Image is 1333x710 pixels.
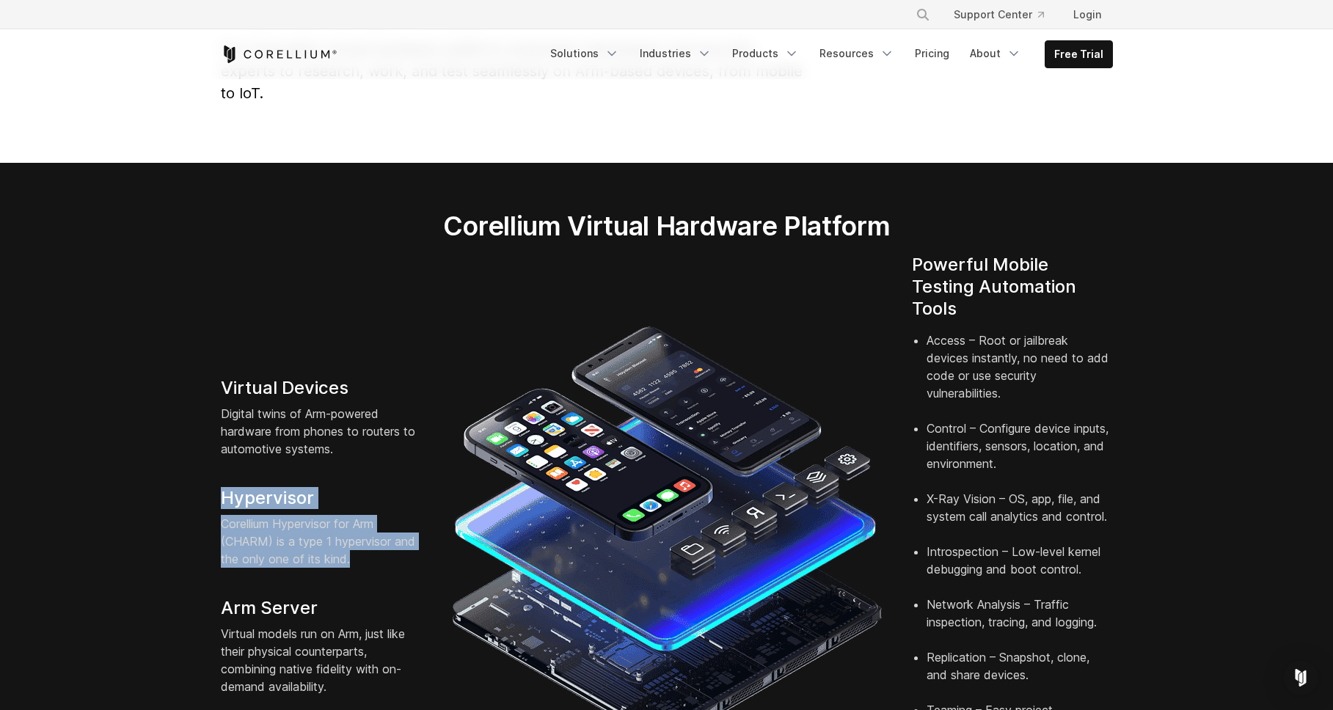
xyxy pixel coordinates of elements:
a: Industries [631,40,720,67]
li: X-Ray Vision – OS, app, file, and system call analytics and control. [927,490,1113,543]
p: Digital twins of Arm-powered hardware from phones to routers to automotive systems. [221,405,422,458]
li: Control – Configure device inputs, identifiers, sensors, location, and environment. [927,420,1113,490]
h4: Powerful Mobile Testing Automation Tools [912,254,1113,320]
a: Free Trial [1045,41,1112,67]
p: Virtual models run on Arm, just like their physical counterparts, combining native fidelity with ... [221,625,422,695]
a: Corellium Home [221,45,337,63]
a: Support Center [942,1,1056,28]
h4: Hypervisor [221,487,422,509]
li: Network Analysis – Traffic inspection, tracing, and logging. [927,596,1113,648]
button: Search [910,1,936,28]
a: Login [1062,1,1113,28]
p: Corellium Hypervisor for Arm (CHARM) is a type 1 hypervisor and the only one of its kind. [221,515,422,568]
a: Products [723,40,808,67]
li: Introspection – Low-level kernel debugging and boot control. [927,543,1113,596]
a: Pricing [906,40,958,67]
h2: Corellium Virtual Hardware Platform [374,210,959,242]
a: Solutions [541,40,628,67]
li: Access – Root or jailbreak devices instantly, no need to add code or use security vulnerabilities. [927,332,1113,420]
div: Navigation Menu [541,40,1113,68]
h4: Arm Server [221,597,422,619]
h4: Virtual Devices [221,377,422,399]
div: Open Intercom Messenger [1283,660,1318,695]
li: Replication – Snapshot, clone, and share devices. [927,648,1113,701]
a: About [961,40,1030,67]
a: Resources [811,40,903,67]
div: Navigation Menu [898,1,1113,28]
